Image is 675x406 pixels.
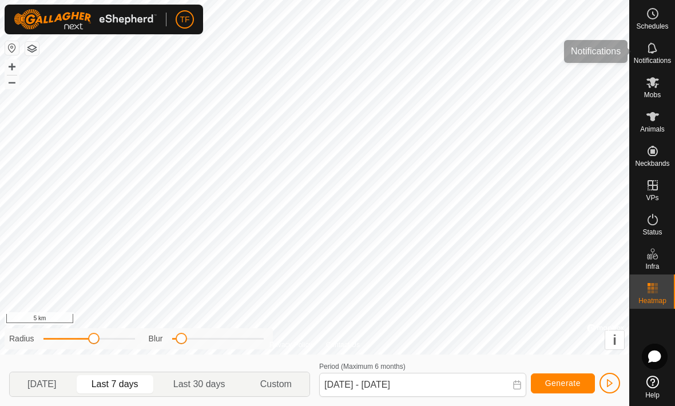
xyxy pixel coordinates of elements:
span: Status [642,229,662,236]
span: Custom [260,377,292,391]
span: Heatmap [638,297,666,304]
button: Map Layers [25,42,39,55]
span: Generate [545,379,581,388]
span: Last 7 days [92,377,138,391]
label: Period (Maximum 6 months) [319,363,406,371]
a: Help [630,371,675,403]
button: – [5,75,19,89]
button: Generate [531,373,595,393]
span: TF [180,14,189,26]
span: i [613,332,617,348]
span: Neckbands [635,160,669,167]
img: Gallagher Logo [14,9,157,30]
span: [DATE] [27,377,56,391]
button: + [5,60,19,74]
label: Radius [9,333,34,345]
span: Schedules [636,23,668,30]
span: Notifications [634,57,671,64]
label: Blur [149,333,163,345]
span: Last 30 days [173,377,225,391]
span: Help [645,392,660,399]
span: Infra [645,263,659,270]
button: Reset Map [5,41,19,55]
a: Contact Us [326,340,360,350]
span: Animals [640,126,665,133]
a: Privacy Policy [269,340,312,350]
span: VPs [646,194,658,201]
button: i [605,331,624,349]
span: Mobs [644,91,661,98]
